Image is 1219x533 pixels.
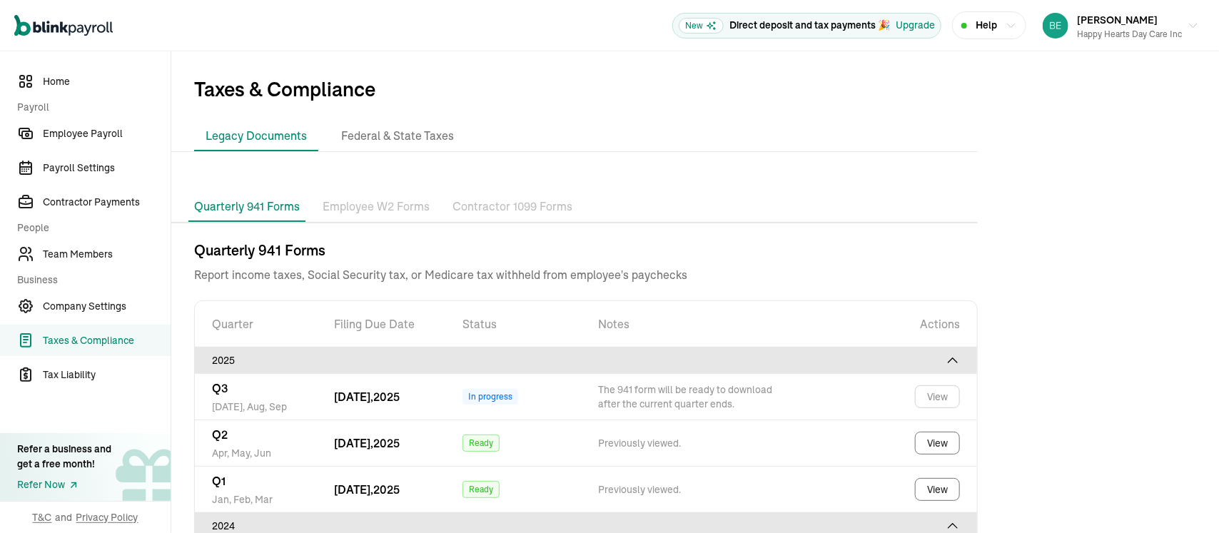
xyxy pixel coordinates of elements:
[17,273,162,288] span: Business
[194,121,318,151] li: Legacy Documents
[194,260,978,283] p: Report income taxes, Social Security tax, or Medicare tax withheld from employee's paychecks
[1148,465,1219,533] iframe: Chat Widget
[317,420,445,466] td: [DATE], 2025
[952,11,1026,39] button: Help
[17,220,162,235] span: People
[812,315,960,333] div: Actions
[43,299,171,314] span: Company Settings
[76,510,138,524] span: Privacy Policy
[43,367,171,382] span: Tax Liability
[729,18,890,33] p: Direct deposit and tax payments 🎉
[1037,8,1205,44] button: [PERSON_NAME]Happy Hearts Day Care Inc
[212,381,228,395] span: Q3
[212,489,300,507] p: Jan, Feb, Mar
[17,442,111,472] div: Refer a business and get a free month!
[171,51,1219,121] span: Taxes & Compliance
[581,420,795,466] td: Previously viewed.
[581,373,795,420] td: The 941 form will be ready to download after the current quarter ends.
[452,198,572,216] p: Contractor 1099 Forms
[43,74,171,89] span: Home
[896,18,935,33] button: Upgrade
[1077,28,1182,41] div: Happy Hearts Day Care Inc
[212,519,960,533] div: 2024
[915,478,960,501] button: View
[212,443,300,460] p: Apr, May, Jun
[323,198,430,216] p: Employee W2 Forms
[33,510,52,524] span: T&C
[462,481,500,498] div: Ready
[212,427,228,442] span: Q2
[17,100,162,115] span: Payroll
[14,5,113,46] nav: Global
[330,121,465,151] li: Federal & State Taxes
[43,247,171,262] span: Team Members
[194,198,300,215] p: Quarterly 941 Forms
[598,315,778,333] div: Notes
[43,126,171,141] span: Employee Payroll
[462,389,518,405] div: In progress
[317,466,445,512] td: [DATE], 2025
[212,353,960,367] div: 2025
[976,18,997,33] span: Help
[915,385,960,408] button: View
[43,195,171,210] span: Contractor Payments
[679,18,724,34] span: New
[334,315,428,333] div: Filing Due Date
[17,477,111,492] a: Refer Now
[581,466,795,512] td: Previously viewed.
[1077,14,1158,26] span: [PERSON_NAME]
[915,432,960,455] button: View
[194,240,978,260] h3: Quarterly 941 Forms
[212,474,226,488] span: Q1
[43,333,171,348] span: Taxes & Compliance
[317,373,445,420] td: [DATE], 2025
[212,315,300,333] div: Quarter
[462,315,564,333] div: Status
[462,435,500,452] div: Ready
[43,161,171,176] span: Payroll Settings
[212,397,300,414] p: [DATE], Aug, Sep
